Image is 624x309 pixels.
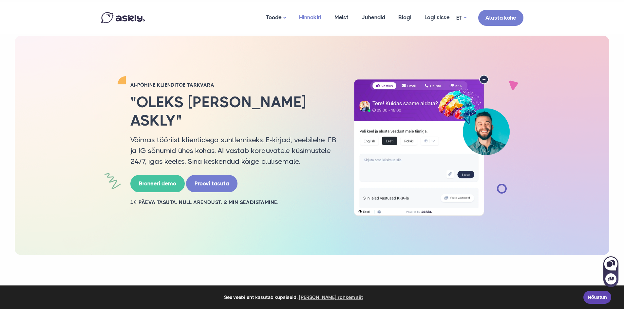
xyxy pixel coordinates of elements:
[478,10,523,26] a: Alusta kohe
[130,134,337,167] p: Võimas tööriist klientidega suhtlemiseks. E-kirjad, veebilehe, FB ja IG sõnumid ühes kohas. AI va...
[392,2,418,33] a: Blogi
[101,12,145,23] img: Askly
[186,175,237,192] a: Proovi tasuta
[456,13,466,23] a: ET
[293,2,328,33] a: Hinnakiri
[259,2,293,34] a: Toode
[130,93,337,129] h2: "Oleks [PERSON_NAME] Askly"
[9,292,579,302] span: See veebileht kasutab küpsiseid.
[130,175,185,192] a: Broneeri demo
[355,2,392,33] a: Juhendid
[583,291,611,304] a: Nõustun
[130,199,337,206] h2: 14 PÄEVA TASUTA. NULL ARENDUST. 2 MIN SEADISTAMINE.
[603,255,619,288] iframe: Askly chat
[328,2,355,33] a: Meist
[418,2,456,33] a: Logi sisse
[347,75,517,216] img: AI multilingual chat
[298,292,364,302] a: learn more about cookies
[130,82,337,88] h2: AI-PÕHINE KLIENDITOE TARKVARA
